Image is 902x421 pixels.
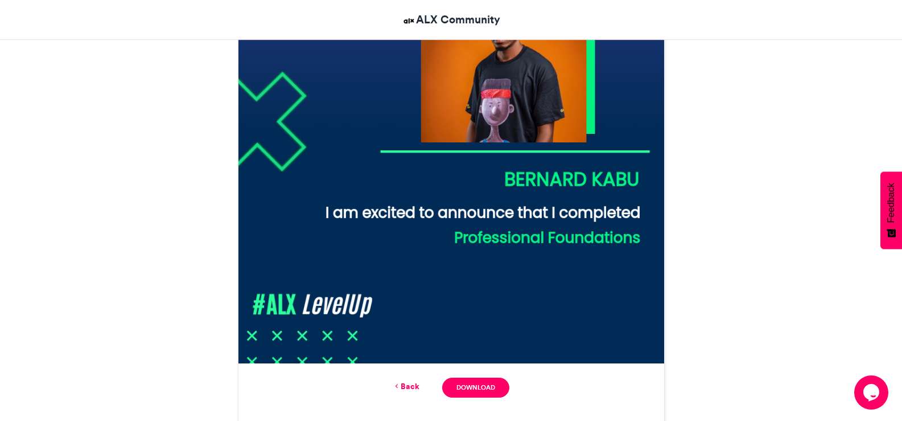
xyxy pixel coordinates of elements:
a: Download [442,378,509,398]
iframe: chat widget [854,375,891,410]
a: ALX Community [402,11,500,28]
a: Back [393,381,419,393]
img: ALX Community [402,14,416,28]
button: Feedback - Show survey [880,171,902,249]
span: Feedback [886,183,896,223]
